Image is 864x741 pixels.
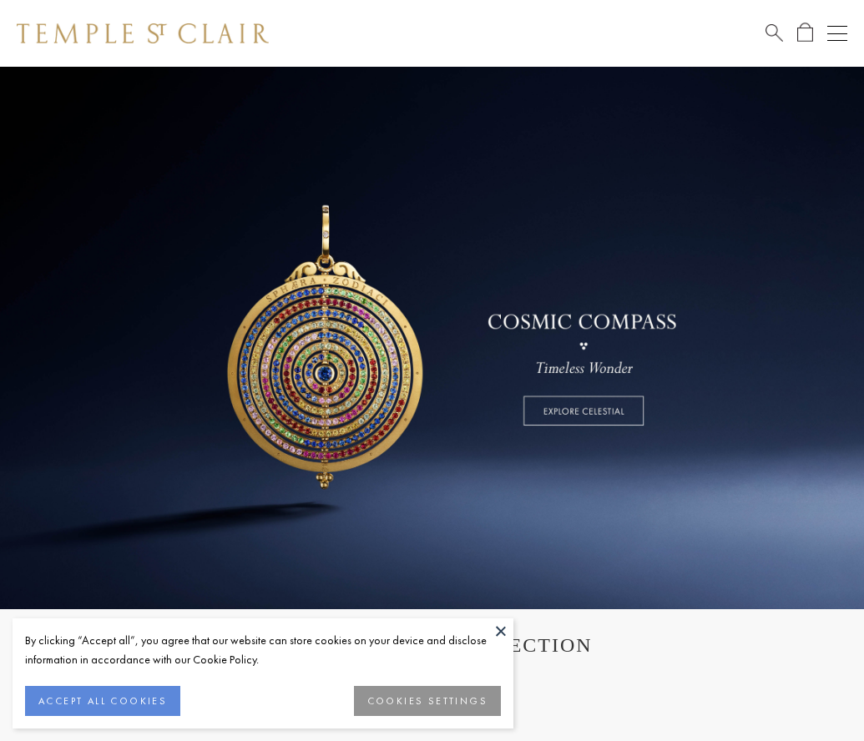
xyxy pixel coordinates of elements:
a: Search [765,23,783,43]
button: ACCEPT ALL COOKIES [25,686,180,716]
button: Open navigation [827,23,847,43]
a: Open Shopping Bag [797,23,813,43]
div: By clicking “Accept all”, you agree that our website can store cookies on your device and disclos... [25,631,501,669]
button: COOKIES SETTINGS [354,686,501,716]
img: Temple St. Clair [17,23,269,43]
